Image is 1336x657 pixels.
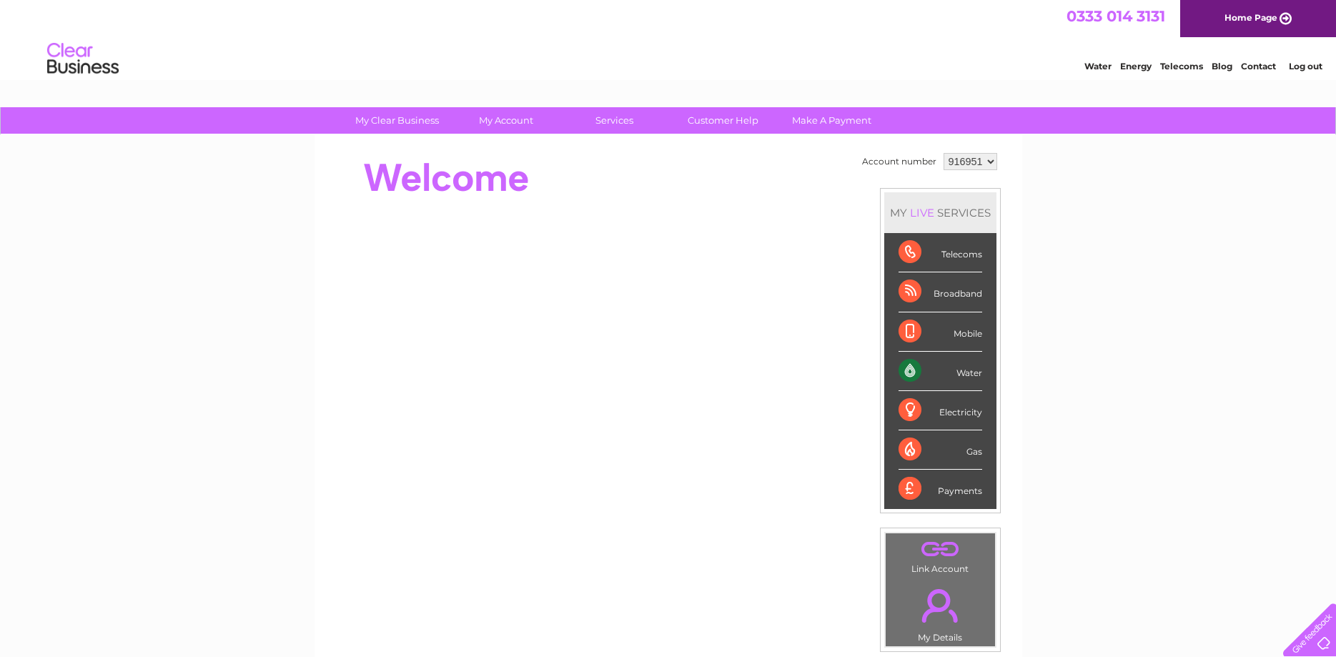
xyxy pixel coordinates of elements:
[1120,61,1152,71] a: Energy
[889,581,991,631] a: .
[1212,61,1232,71] a: Blog
[1067,7,1165,25] a: 0333 014 3131
[889,537,991,562] a: .
[885,577,996,647] td: My Details
[899,272,982,312] div: Broadband
[1241,61,1276,71] a: Contact
[1084,61,1112,71] a: Water
[555,107,673,134] a: Services
[858,149,940,174] td: Account number
[884,192,996,233] div: MY SERVICES
[899,312,982,352] div: Mobile
[899,233,982,272] div: Telecoms
[447,107,565,134] a: My Account
[338,107,456,134] a: My Clear Business
[907,206,937,219] div: LIVE
[664,107,782,134] a: Customer Help
[899,470,982,508] div: Payments
[1160,61,1203,71] a: Telecoms
[885,533,996,578] td: Link Account
[331,8,1006,69] div: Clear Business is a trading name of Verastar Limited (registered in [GEOGRAPHIC_DATA] No. 3667643...
[1289,61,1322,71] a: Log out
[773,107,891,134] a: Make A Payment
[46,37,119,81] img: logo.png
[899,430,982,470] div: Gas
[899,391,982,430] div: Electricity
[899,352,982,391] div: Water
